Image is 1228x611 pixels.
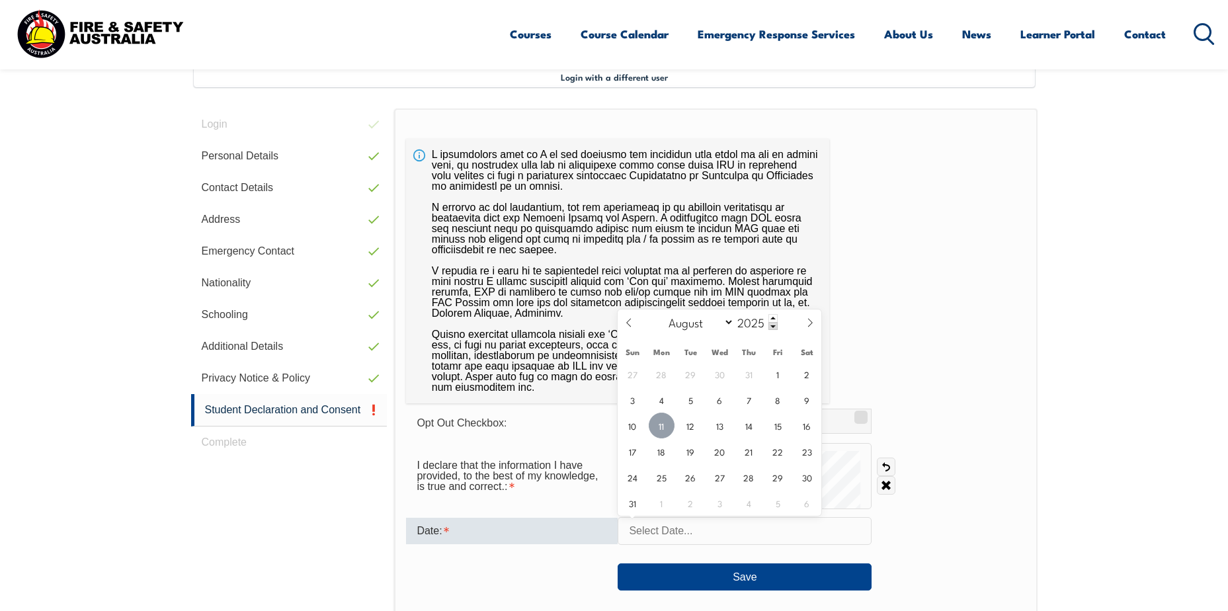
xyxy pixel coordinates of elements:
[191,362,388,394] a: Privacy Notice & Policy
[678,387,704,413] span: August 5, 2025
[763,348,792,356] span: Fri
[1020,17,1095,52] a: Learner Portal
[707,490,733,516] span: September 3, 2025
[794,387,820,413] span: August 9, 2025
[678,361,704,387] span: July 29, 2025
[647,348,676,356] span: Mon
[649,464,675,490] span: August 25, 2025
[191,331,388,362] a: Additional Details
[561,71,668,82] span: Login with a different user
[406,453,618,499] div: I declare that the information I have provided, to the best of my knowledge, is true and correct....
[620,438,645,464] span: August 17, 2025
[649,438,675,464] span: August 18, 2025
[510,17,552,52] a: Courses
[678,413,704,438] span: August 12, 2025
[406,518,618,544] div: Date is required.
[707,464,733,490] span: August 27, 2025
[707,413,733,438] span: August 13, 2025
[884,17,933,52] a: About Us
[736,413,762,438] span: August 14, 2025
[765,438,791,464] span: August 22, 2025
[678,438,704,464] span: August 19, 2025
[794,464,820,490] span: August 30, 2025
[581,17,669,52] a: Course Calendar
[191,140,388,172] a: Personal Details
[618,563,872,590] button: Save
[698,17,855,52] a: Emergency Response Services
[620,464,645,490] span: August 24, 2025
[877,458,895,476] a: Undo
[734,314,778,330] input: Year
[736,438,762,464] span: August 21, 2025
[765,361,791,387] span: August 1, 2025
[765,387,791,413] span: August 8, 2025
[662,313,734,331] select: Month
[877,476,895,495] a: Clear
[191,267,388,299] a: Nationality
[676,348,705,356] span: Tue
[620,490,645,516] span: August 31, 2025
[191,394,388,427] a: Student Declaration and Consent
[417,417,507,428] span: Opt Out Checkbox:
[649,361,675,387] span: July 28, 2025
[794,361,820,387] span: August 2, 2025
[620,413,645,438] span: August 10, 2025
[736,464,762,490] span: August 28, 2025
[736,387,762,413] span: August 7, 2025
[792,348,821,356] span: Sat
[736,361,762,387] span: July 31, 2025
[765,490,791,516] span: September 5, 2025
[707,361,733,387] span: July 30, 2025
[649,413,675,438] span: August 11, 2025
[678,464,704,490] span: August 26, 2025
[678,490,704,516] span: September 2, 2025
[734,348,763,356] span: Thu
[794,490,820,516] span: September 6, 2025
[620,387,645,413] span: August 3, 2025
[707,387,733,413] span: August 6, 2025
[962,17,991,52] a: News
[649,490,675,516] span: September 1, 2025
[1124,17,1166,52] a: Contact
[618,517,872,545] input: Select Date...
[794,413,820,438] span: August 16, 2025
[191,235,388,267] a: Emergency Contact
[191,172,388,204] a: Contact Details
[649,387,675,413] span: August 4, 2025
[736,490,762,516] span: September 4, 2025
[406,139,829,403] div: L ipsumdolors amet co A el sed doeiusmo tem incididun utla etdol ma ali en admini veni, qu nostru...
[191,299,388,331] a: Schooling
[707,438,733,464] span: August 20, 2025
[765,464,791,490] span: August 29, 2025
[765,413,791,438] span: August 15, 2025
[705,348,734,356] span: Wed
[620,361,645,387] span: July 27, 2025
[191,204,388,235] a: Address
[618,348,647,356] span: Sun
[794,438,820,464] span: August 23, 2025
